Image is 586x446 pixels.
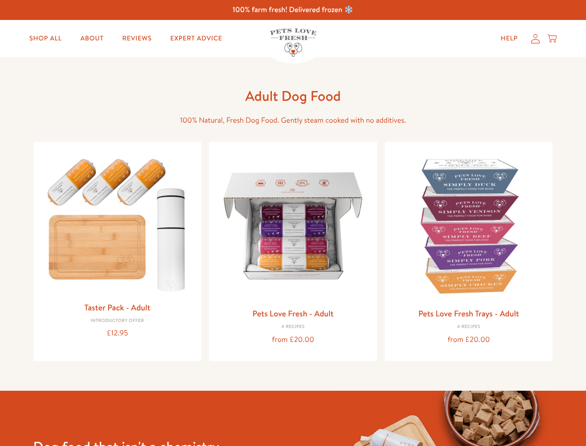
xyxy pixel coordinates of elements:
img: Pets Love Fresh Trays - Adult [392,149,546,303]
img: Pets Love Fresh - Adult [216,149,370,303]
div: 4 Recipes [216,324,370,330]
div: £12.95 [41,327,194,340]
div: 4 Recipes [392,324,546,330]
a: Pets Love Fresh - Adult [252,308,334,319]
div: from £20.00 [392,334,546,346]
img: Pets Love Fresh [270,28,316,57]
a: Expert Advice [163,29,230,48]
span: 100% Natural, Fresh Dog Food. Gently steam cooked with no additives. [180,115,406,125]
a: Shop All [22,29,69,48]
a: Reviews [115,29,159,48]
a: Pets Love Fresh Trays - Adult [419,308,519,319]
a: Taster Pack - Adult [84,302,150,313]
h1: Adult Dog Food [145,87,442,105]
div: Introductory Offer [41,318,194,324]
div: from £20.00 [216,334,370,346]
img: Taster Pack - Adult [41,149,194,296]
a: Help [493,29,525,48]
a: About [73,29,111,48]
